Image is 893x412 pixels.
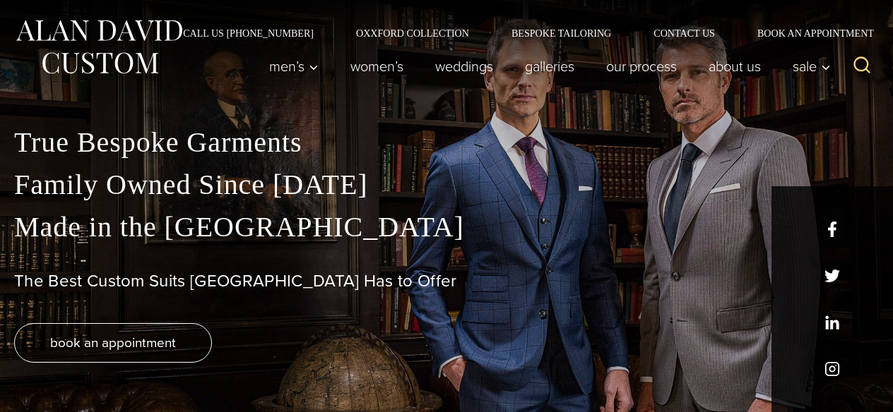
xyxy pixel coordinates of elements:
[693,52,777,80] a: About Us
[793,59,831,73] span: Sale
[736,28,879,38] a: Book an Appointment
[845,49,879,83] button: View Search Form
[14,121,879,248] p: True Bespoke Garments Family Owned Since [DATE] Made in the [GEOGRAPHIC_DATA]
[420,52,509,80] a: weddings
[490,28,632,38] a: Bespoke Tailoring
[14,323,212,363] a: book an appointment
[591,52,693,80] a: Our Process
[50,332,176,353] span: book an appointment
[254,52,839,80] nav: Primary Navigation
[14,271,879,291] h1: The Best Custom Suits [GEOGRAPHIC_DATA] Has to Offer
[632,28,736,38] a: Contact Us
[509,52,591,80] a: Galleries
[269,59,319,73] span: Men’s
[162,28,879,38] nav: Secondary Navigation
[162,28,335,38] a: Call Us [PHONE_NUMBER]
[14,16,184,78] img: Alan David Custom
[335,52,420,80] a: Women’s
[335,28,490,38] a: Oxxford Collection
